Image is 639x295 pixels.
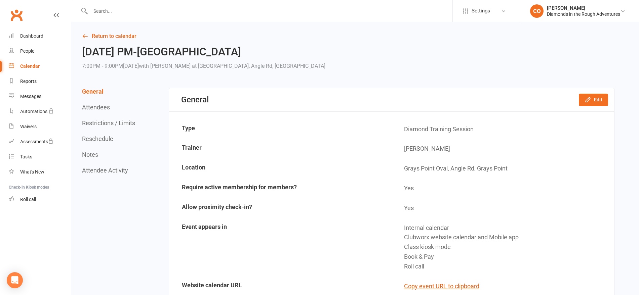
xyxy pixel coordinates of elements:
[9,59,71,74] a: Calendar
[20,33,43,39] div: Dashboard
[170,218,391,276] td: Event appears in
[7,272,23,288] div: Open Intercom Messenger
[9,104,71,119] a: Automations
[404,282,479,291] button: Copy event URL to clipboard
[392,199,613,218] td: Yes
[8,7,25,23] a: Clubworx
[404,262,609,272] div: Roll call
[392,179,613,198] td: Yes
[170,199,391,218] td: Allow proximity check-in?
[139,63,191,69] span: with [PERSON_NAME]
[170,179,391,198] td: Require active membership for members?
[9,89,71,104] a: Messages
[20,124,37,129] div: Waivers
[20,109,47,114] div: Automations
[9,192,71,207] a: Roll call
[9,74,71,89] a: Reports
[82,32,614,41] a: Return to calendar
[82,135,113,142] button: Reschedule
[9,164,71,180] a: What's New
[170,139,391,158] td: Trainer
[404,252,609,262] div: Book & Pay
[20,154,32,159] div: Tasks
[392,139,613,158] td: [PERSON_NAME]
[392,159,613,178] td: Grays Point Oval, Angle Rd, Grays Point
[170,120,391,139] td: Type
[9,134,71,149] a: Assessments
[181,95,209,104] div: General
[9,149,71,164] a: Tasks
[20,79,37,84] div: Reports
[82,61,325,71] div: 7:00PM - 9:00PM[DATE]
[530,4,544,18] div: CO
[404,242,609,252] div: Class kiosk mode
[20,169,44,175] div: What's New
[20,197,36,202] div: Roll call
[82,119,135,127] button: Restrictions / Limits
[192,63,325,69] span: at [GEOGRAPHIC_DATA], Angle Rd, [GEOGRAPHIC_DATA]
[82,104,110,111] button: Attendees
[547,11,620,17] div: Diamonds in the Rough Adventures
[9,29,71,44] a: Dashboard
[170,159,391,178] td: Location
[82,167,128,174] button: Attendee Activity
[20,94,41,99] div: Messages
[82,46,325,58] h2: [DATE] PM-[GEOGRAPHIC_DATA]
[88,6,452,16] input: Search...
[82,151,98,158] button: Notes
[472,3,490,18] span: Settings
[392,120,613,139] td: Diamond Training Session
[20,48,34,54] div: People
[547,5,620,11] div: [PERSON_NAME]
[404,233,609,242] div: Clubworx website calendar and Mobile app
[82,88,104,95] button: General
[9,119,71,134] a: Waivers
[404,223,609,233] div: Internal calendar
[579,94,608,106] button: Edit
[20,63,40,69] div: Calendar
[9,44,71,59] a: People
[20,139,53,144] div: Assessments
